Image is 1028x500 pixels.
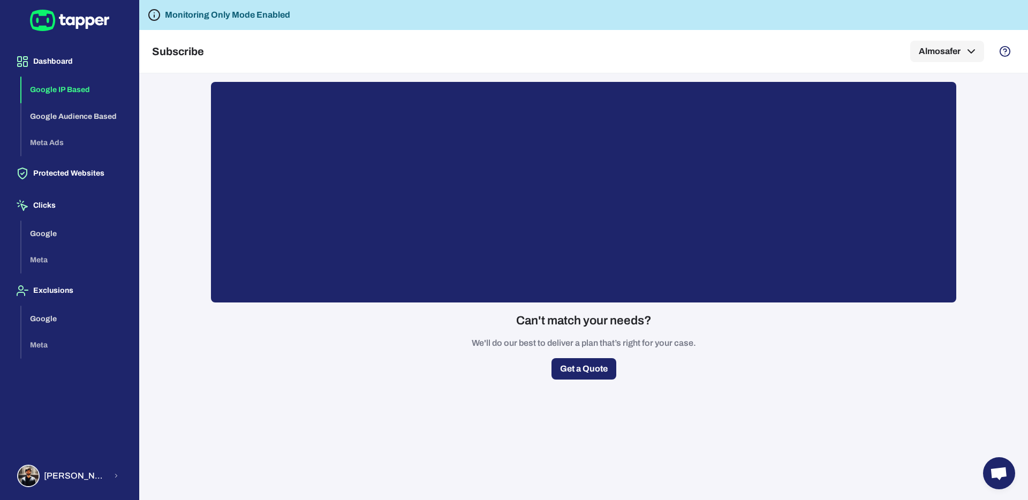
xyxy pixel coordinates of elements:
[983,457,1015,489] div: Open chat
[9,285,130,294] a: Exclusions
[21,103,130,130] button: Google Audience Based
[9,460,130,491] button: Syed Zaidi[PERSON_NAME] [PERSON_NAME]
[21,228,130,237] a: Google
[165,9,290,21] h6: Monitoring Only Mode Enabled
[9,56,130,65] a: Dashboard
[18,466,39,486] img: Syed Zaidi
[472,337,696,350] h6: We'll do our best to deliver a plan that’s right for your case.
[21,85,130,94] a: Google IP Based
[516,313,652,328] h4: Can't match your needs?
[910,41,984,62] button: Almosafer
[9,158,130,188] button: Protected Websites
[21,306,130,332] button: Google
[9,276,130,306] button: Exclusions
[21,111,130,120] a: Google Audience Based
[148,9,161,21] svg: Tapper is not blocking any fraudulent activity for this domain
[9,168,130,177] a: Protected Websites
[551,358,616,380] button: Get a Quote
[9,47,130,77] button: Dashboard
[21,77,130,103] button: Google IP Based
[21,313,130,322] a: Google
[152,45,204,58] h5: Subscribe
[9,191,130,221] button: Clicks
[9,200,130,209] a: Clicks
[44,471,107,481] span: [PERSON_NAME] [PERSON_NAME]
[21,221,130,247] button: Google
